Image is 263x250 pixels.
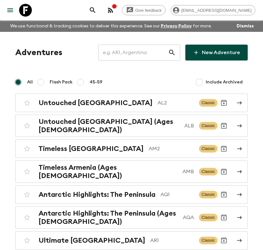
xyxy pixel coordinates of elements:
a: Antarctic Highlights: The PeninsulaAQ1ClassicArchive [15,185,248,204]
span: Classic [199,237,217,244]
span: Give feedback [132,8,165,13]
a: Privacy Policy [161,24,192,28]
span: Classic [199,191,217,198]
button: Archive [217,96,230,109]
a: New Adventure [185,45,248,61]
a: Timeless [GEOGRAPHIC_DATA]AM2ClassicArchive [15,139,248,158]
h2: Untouched [GEOGRAPHIC_DATA] (Ages [DEMOGRAPHIC_DATA]) [39,118,179,134]
button: Archive [217,234,230,247]
a: Untouched [GEOGRAPHIC_DATA] (Ages [DEMOGRAPHIC_DATA])ALBClassicArchive [15,115,248,137]
a: Timeless Armenia (Ages [DEMOGRAPHIC_DATA])AMBClassicArchive [15,161,248,183]
h2: Untouched [GEOGRAPHIC_DATA] [39,99,153,107]
p: AQA [183,214,194,221]
h2: Ultimate [GEOGRAPHIC_DATA] [39,236,145,245]
span: Classic [199,122,217,130]
p: AM2 [149,145,194,153]
p: AR1 [150,237,194,244]
h2: Antarctic Highlights: The Peninsula [39,190,155,199]
a: Antarctic Highlights: The Peninsula (Ages [DEMOGRAPHIC_DATA])AQAClassicArchive [15,206,248,229]
button: Archive [217,211,230,224]
span: Classic [199,214,217,221]
p: AQ1 [160,191,194,198]
button: Archive [217,165,230,178]
button: Dismiss [235,22,255,31]
span: Flash Pack [50,79,73,85]
h2: Timeless Armenia (Ages [DEMOGRAPHIC_DATA]) [39,163,177,180]
span: [EMAIL_ADDRESS][DOMAIN_NAME] [178,8,255,13]
span: 45-59 [89,79,103,85]
input: e.g. AR1, Argentina [98,44,168,61]
p: AMB [182,168,194,175]
button: search adventures [86,4,99,17]
p: AL2 [158,99,194,107]
span: Classic [199,145,217,153]
button: Archive [217,188,230,201]
button: Archive [217,142,230,155]
span: Include Archived [206,79,243,85]
a: Ultimate [GEOGRAPHIC_DATA]AR1ClassicArchive [15,231,248,250]
a: Untouched [GEOGRAPHIC_DATA]AL2ClassicArchive [15,94,248,112]
span: Classic [199,99,217,107]
span: All [27,79,33,85]
a: Give feedback [122,5,166,15]
button: Archive [217,119,230,132]
h1: Adventures [15,46,62,59]
span: Classic [199,168,217,175]
h2: Timeless [GEOGRAPHIC_DATA] [39,145,144,153]
p: We use functional & tracking cookies to deliver this experience. See our for more. [8,20,214,32]
p: ALB [184,122,194,130]
div: [EMAIL_ADDRESS][DOMAIN_NAME] [171,5,255,15]
button: menu [4,4,17,17]
h2: Antarctic Highlights: The Peninsula (Ages [DEMOGRAPHIC_DATA]) [39,209,178,226]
